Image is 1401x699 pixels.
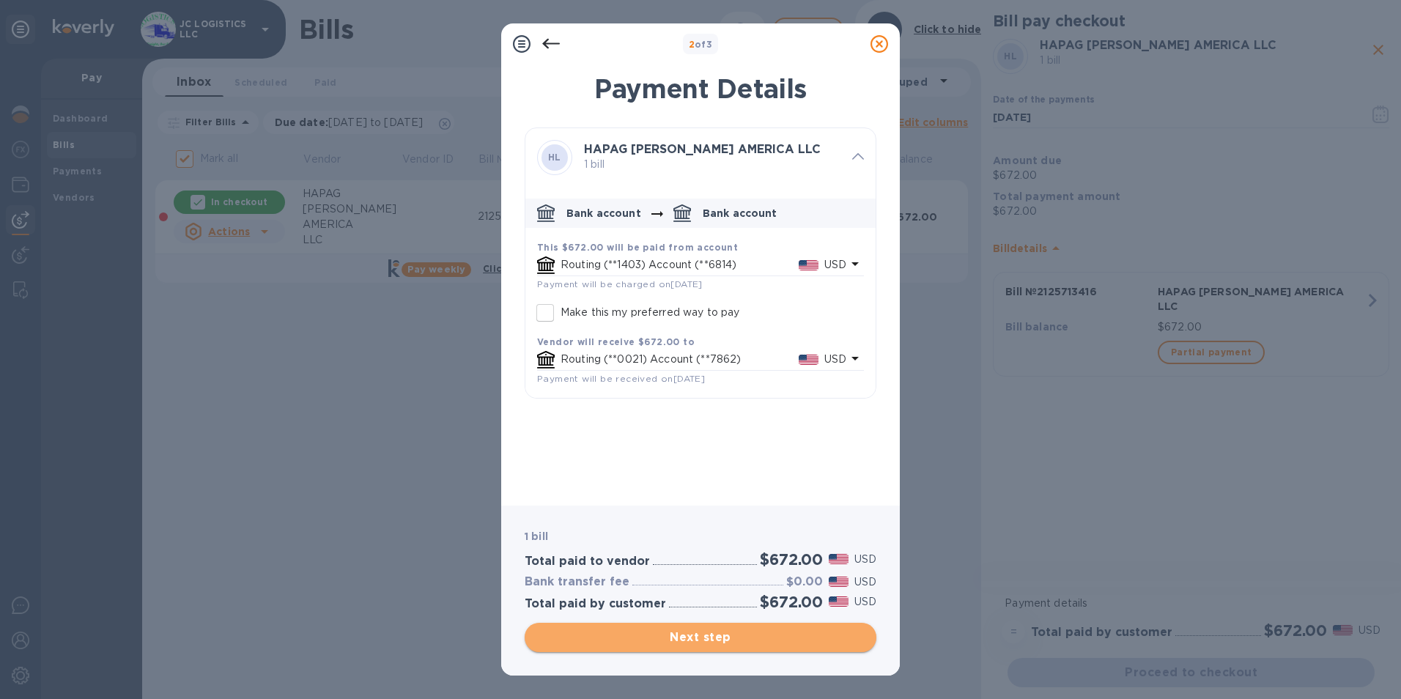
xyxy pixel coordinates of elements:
span: Payment will be received on [DATE] [537,373,705,384]
h3: Total paid by customer [525,597,666,611]
p: 1 bill [584,157,840,172]
p: USD [824,352,846,367]
img: USD [799,355,818,365]
span: Payment will be charged on [DATE] [537,278,703,289]
h3: Total paid to vendor [525,555,650,569]
h2: $672.00 [760,593,823,611]
img: USD [829,554,849,564]
h1: Payment Details [525,73,876,104]
b: 1 bill [525,530,548,542]
p: Routing (**0021) Account (**7862) [561,352,799,367]
p: USD [854,594,876,610]
p: Bank account [703,206,777,221]
div: default-method [525,193,876,398]
p: USD [824,257,846,273]
div: HLHAPAG [PERSON_NAME] AMERICA LLC 1 bill [525,128,876,187]
b: This $672.00 will be paid from account [537,242,738,253]
span: Next step [536,629,865,646]
b: Vendor will receive $672.00 to [537,336,695,347]
h3: $0.00 [786,575,823,589]
p: Make this my preferred way to pay [561,305,739,320]
h2: $672.00 [760,550,823,569]
p: USD [854,574,876,590]
b: of 3 [689,39,713,50]
p: USD [854,552,876,567]
b: HAPAG [PERSON_NAME] AMERICA LLC [584,142,821,156]
p: Routing (**1403) Account (**6814) [561,257,799,273]
span: 2 [689,39,695,50]
button: Next step [525,623,876,652]
img: USD [829,596,849,607]
img: USD [799,260,818,270]
p: Bank account [566,206,641,221]
h3: Bank transfer fee [525,575,629,589]
img: USD [829,577,849,587]
b: HL [548,152,561,163]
